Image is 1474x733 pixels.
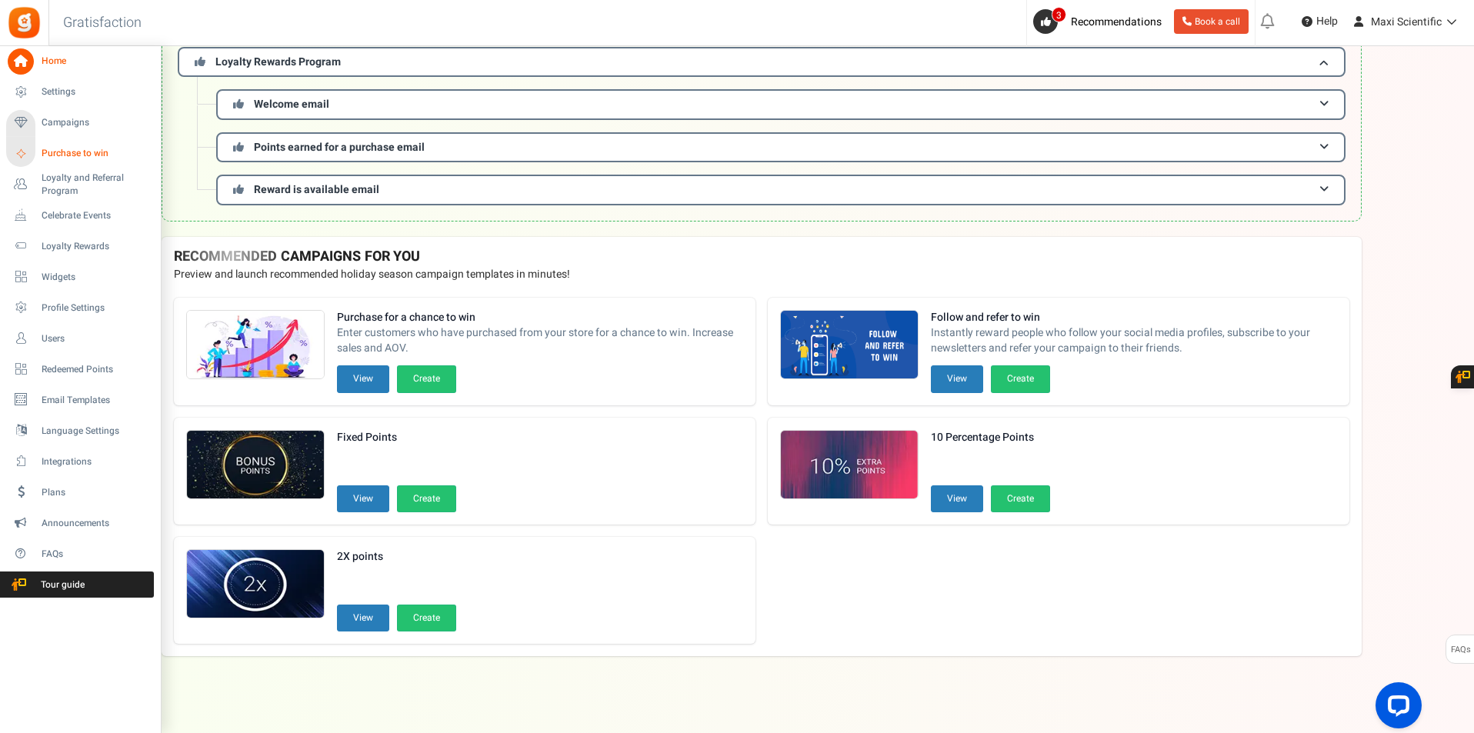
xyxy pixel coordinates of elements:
a: 3 Recommendations [1033,9,1168,34]
span: Settings [42,85,149,98]
span: Home [42,55,149,68]
span: Redeemed Points [42,363,149,376]
img: Recommended Campaigns [781,311,918,380]
span: Profile Settings [42,302,149,315]
a: Campaigns [6,110,154,136]
a: Home [6,48,154,75]
span: Email Templates [42,394,149,407]
span: Plans [42,486,149,499]
span: Loyalty Rewards [42,240,149,253]
button: View [337,485,389,512]
span: Help [1312,14,1338,29]
strong: Follow and refer to win [931,310,1337,325]
span: Instantly reward people who follow your social media profiles, subscribe to your newsletters and ... [931,325,1337,356]
strong: 2X points [337,549,456,565]
span: Recommendations [1071,14,1162,30]
span: Announcements [42,517,149,530]
a: Book a call [1174,9,1249,34]
button: Create [397,485,456,512]
a: Plans [6,479,154,505]
span: Language Settings [42,425,149,438]
button: Create [397,365,456,392]
span: Loyalty Rewards Program [215,54,341,70]
span: Loyalty and Referral Program [42,172,154,198]
span: Celebrate Events [42,209,149,222]
button: Create [397,605,456,631]
span: Maxi Scientific [1371,14,1442,30]
span: Tour guide [7,578,115,591]
a: Loyalty Rewards [6,233,154,259]
span: FAQs [1450,635,1471,665]
a: Email Templates [6,387,154,413]
h3: Gratisfaction [46,8,158,38]
span: Widgets [42,271,149,284]
a: Integrations [6,448,154,475]
span: Campaigns [42,116,149,129]
strong: Purchase for a chance to win [337,310,743,325]
a: Profile Settings [6,295,154,321]
span: Integrations [42,455,149,468]
strong: Fixed Points [337,430,456,445]
a: Widgets [6,264,154,290]
a: Settings [6,79,154,105]
a: Loyalty and Referral Program [6,172,154,198]
img: Gratisfaction [7,5,42,40]
button: View [337,605,389,631]
span: Users [42,332,149,345]
span: Enter customers who have purchased from your store for a chance to win. Increase sales and AOV. [337,325,743,356]
h4: RECOMMENDED CAMPAIGNS FOR YOU [174,249,1349,265]
a: Help [1296,9,1344,34]
img: Recommended Campaigns [187,431,324,500]
span: Welcome email [254,96,329,112]
span: Purchase to win [42,147,149,160]
a: Language Settings [6,418,154,444]
img: Recommended Campaigns [187,550,324,619]
p: Preview and launch recommended holiday season campaign templates in minutes! [174,267,1349,282]
img: Recommended Campaigns [781,431,918,500]
a: Purchase to win [6,141,154,167]
a: Users [6,325,154,352]
button: Create [991,485,1050,512]
span: FAQs [42,548,149,561]
a: Celebrate Events [6,202,154,228]
a: Redeemed Points [6,356,154,382]
img: Recommended Campaigns [187,311,324,380]
button: View [931,365,983,392]
a: Announcements [6,510,154,536]
span: Points earned for a purchase email [254,139,425,155]
span: Reward is available email [254,182,379,198]
button: View [337,365,389,392]
strong: 10 Percentage Points [931,430,1050,445]
a: FAQs [6,541,154,567]
button: Create [991,365,1050,392]
button: View [931,485,983,512]
span: 3 [1052,7,1066,22]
